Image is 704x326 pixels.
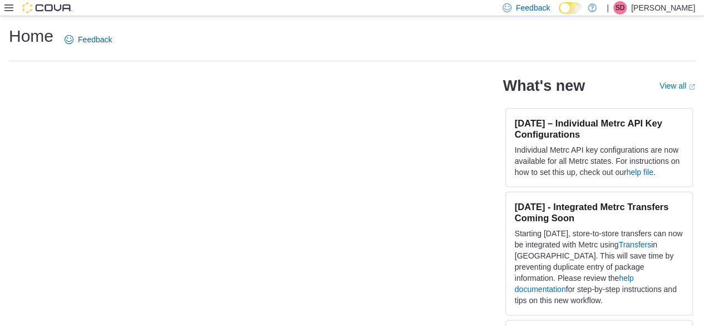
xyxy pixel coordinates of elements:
h1: Home [9,25,53,47]
span: SD [616,1,625,14]
a: help file [626,168,653,177]
h2: What's new [503,77,585,95]
a: Transfers [618,240,651,249]
h3: [DATE] – Individual Metrc API Key Configurations [515,118,683,140]
p: [PERSON_NAME] [631,1,695,14]
span: Feedback [78,34,112,45]
h3: [DATE] - Integrated Metrc Transfers Coming Soon [515,201,683,223]
svg: External link [688,84,695,90]
input: Dark Mode [559,2,582,14]
div: Sarah Dunlop [613,1,627,14]
a: help documentation [515,274,634,294]
a: Feedback [60,28,116,51]
span: Feedback [516,2,550,13]
p: Individual Metrc API key configurations are now available for all Metrc states. For instructions ... [515,144,683,178]
p: Starting [DATE], store-to-store transfers can now be integrated with Metrc using in [GEOGRAPHIC_D... [515,228,683,306]
p: | [607,1,609,14]
a: View allExternal link [659,81,695,90]
img: Cova [22,2,72,13]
